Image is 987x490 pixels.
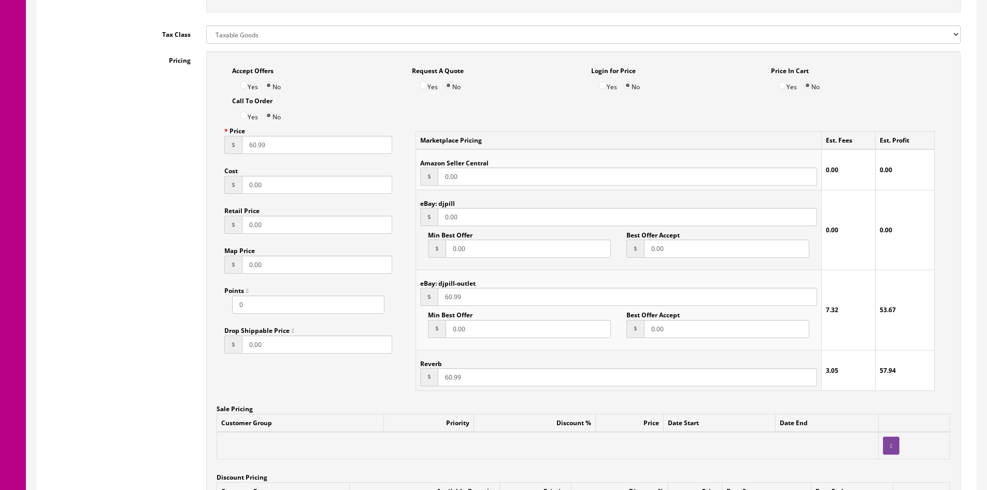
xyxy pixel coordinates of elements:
strong: 7.32 [826,305,838,314]
input: This should be a number with up to 2 decimal places. [446,320,611,338]
input: This should be a number with up to 2 decimal places. [242,335,392,354]
label: Min Best Offer [428,226,473,240]
label: No [265,106,281,122]
span: $ [224,216,242,234]
font: This item is already packaged and ready for shipment so this will ship quick. [234,89,520,100]
span: $ [626,240,644,258]
td: Marketplace Pricing [416,132,822,150]
label: Yes [240,106,258,122]
span: $ [224,136,242,154]
label: Call To Order [232,92,273,106]
label: Reverb [420,355,442,368]
td: Date End [775,414,878,432]
strong: 3.05 [826,366,838,375]
td: Date Start [664,414,776,432]
span: $ [420,288,438,306]
input: Yes [599,81,607,89]
td: Priority [384,414,474,432]
label: No [265,76,281,92]
input: Yes [420,81,427,89]
td: Est. Profit [876,132,935,150]
font: You are looking at a Tama Iron Cobra kick pedal in excellent working condition. [226,67,527,78]
td: Discount % [474,414,595,432]
input: No [265,111,273,119]
input: This should be a number with up to 2 decimal places. [242,256,392,274]
label: Discount Pricing [217,468,267,482]
input: Yes [240,81,248,89]
span: $ [626,320,644,338]
input: No [445,81,452,89]
label: Tax Class [45,25,198,39]
input: This should be a number with up to 2 decimal places. [644,240,809,258]
strong: 0.00 [880,165,892,174]
label: Map Price [224,242,255,256]
label: Accept Offers [232,62,274,76]
label: eBay: djpill-outlet [420,274,476,288]
input: No [624,81,632,89]
td: Customer Group [217,414,384,432]
span: Drop Shippable Price [224,326,294,335]
input: This should be a number with up to 2 decimal places. [438,368,817,386]
span: $ [428,320,446,338]
label: Price In Cart [771,62,809,76]
input: Points [232,296,384,314]
input: No [804,81,811,89]
label: No [445,76,461,92]
label: Retail Price [224,202,260,216]
input: This should be a number with up to 2 decimal places. [242,176,392,194]
span: $ [420,368,438,386]
label: Yes [240,76,258,92]
span: $ [224,335,242,354]
label: Login for Price [591,62,636,76]
input: This should be a number with up to 2 decimal places. [242,136,392,154]
label: Amazon Seller Central [420,154,489,167]
span: $ [428,240,446,258]
span: $ [420,167,438,186]
strong: 0.00 [880,226,892,234]
span: $ [224,176,242,194]
label: Best Offer Accept [626,226,680,240]
strong: Iron Cobra Kick Pedal [295,14,457,33]
label: Yes [599,76,617,92]
label: Sale Pricing [217,400,253,414]
label: Yes [420,76,438,92]
input: This should be a number with up to 2 decimal places. [446,240,611,258]
strong: 0.00 [826,165,838,174]
label: No [624,76,640,92]
strong: 0.00 [826,226,838,234]
input: This should be a number with up to 2 decimal places. [644,320,809,338]
input: This should be a number with up to 2 decimal places. [438,167,817,186]
label: Yes [779,76,797,92]
label: No [804,76,820,92]
label: Pricing [45,51,198,65]
strong: 53.67 [880,305,896,314]
span: Points [224,286,248,295]
span: $ [224,256,242,274]
input: No [265,81,273,89]
label: Best Offer Accept [626,306,680,319]
span: $ [420,208,438,226]
input: This should be a number with up to 2 decimal places. [438,208,817,226]
td: Price [595,414,664,432]
label: Price [224,122,245,136]
label: Cost [224,162,238,176]
input: This should be a number with up to 2 decimal places. [438,288,817,306]
label: eBay: djpill [420,194,455,208]
label: Request A Quote [412,62,464,76]
label: Min Best Offer [428,306,473,319]
td: Est. Fees [821,132,876,150]
input: Yes [779,81,786,89]
strong: 57.94 [880,366,896,375]
input: Yes [240,111,248,119]
input: This should be a number with up to 2 decimal places. [242,216,392,234]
